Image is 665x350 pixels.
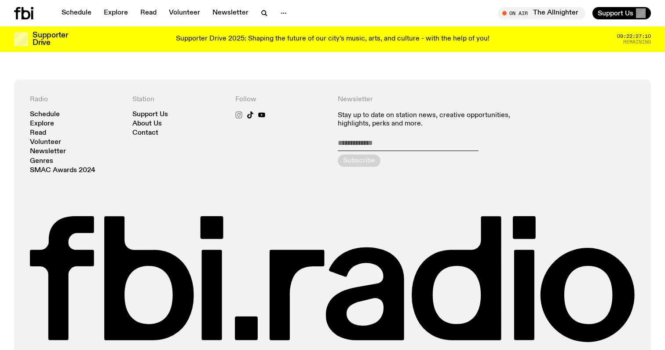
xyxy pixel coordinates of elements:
[30,130,46,136] a: Read
[30,167,95,174] a: SMAC Awards 2024
[33,32,68,47] h3: Supporter Drive
[132,121,162,127] a: About Us
[30,111,60,118] a: Schedule
[135,7,162,19] a: Read
[338,155,380,167] button: Subscribe
[598,9,633,17] span: Support Us
[617,34,651,39] span: 09:22:27:10
[164,7,205,19] a: Volunteer
[132,130,158,136] a: Contact
[498,7,585,19] button: On AirThe Allnighter
[56,7,97,19] a: Schedule
[592,7,651,19] button: Support Us
[30,139,61,146] a: Volunteer
[235,96,327,104] h4: Follow
[132,96,224,104] h4: Station
[30,148,66,155] a: Newsletter
[30,96,122,104] h4: Radio
[99,7,133,19] a: Explore
[623,40,651,44] span: Remaining
[30,121,54,127] a: Explore
[338,96,533,104] h4: Newsletter
[338,111,533,128] p: Stay up to date on station news, creative opportunities, highlights, perks and more.
[207,7,254,19] a: Newsletter
[30,158,53,165] a: Genres
[176,35,490,43] p: Supporter Drive 2025: Shaping the future of our city’s music, arts, and culture - with the help o...
[132,111,168,118] a: Support Us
